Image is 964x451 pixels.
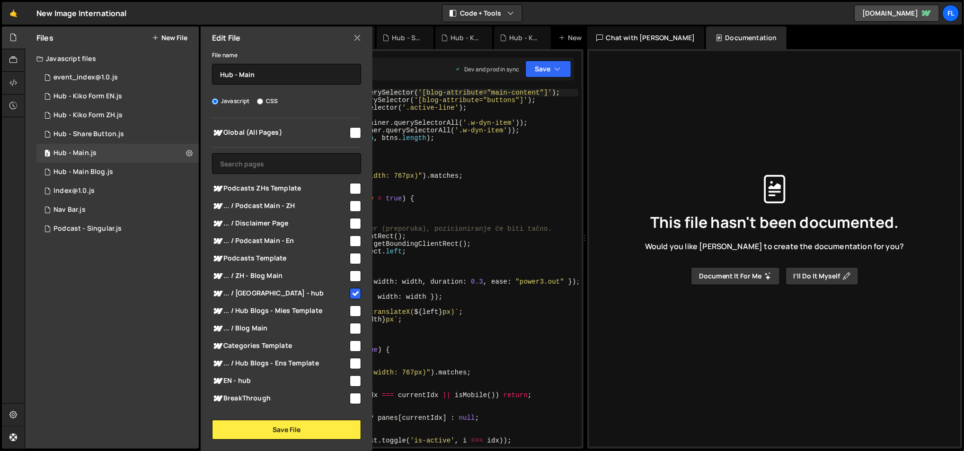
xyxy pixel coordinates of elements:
div: Dev and prod in sync [455,65,519,73]
button: Document it for me [691,267,780,285]
span: ... / [GEOGRAPHIC_DATA] - hub [212,288,348,299]
span: ... / Hub Blogs - Ens Template [212,358,348,369]
div: New File [558,33,598,43]
div: 15795/46353.js [36,163,199,182]
span: Podcasts ZHs Template [212,183,348,194]
button: Save [525,61,571,78]
div: Index@1.0.js [53,187,95,195]
: 15795/46556.js [36,219,199,238]
div: Hub - Share Button.js [392,33,422,43]
label: CSS [257,96,278,106]
div: event_index@1.0.js [53,73,118,82]
a: Fl [942,5,959,22]
div: Hub - Main Blog.js [53,168,113,176]
div: 15795/46513.js [36,200,199,219]
span: Would you like [PERSON_NAME] to create the documentation for you? [645,241,904,252]
div: Documentation [706,26,786,49]
a: 🤙 [2,2,25,25]
div: Hub - Share Button.js [53,130,124,139]
button: New File [152,34,187,42]
div: Hub - Kiko Form EN.js [509,33,539,43]
div: Chat with [PERSON_NAME] [587,26,705,49]
span: ... / ZH - Blog Main [212,270,348,282]
span: BreakThrough [212,393,348,404]
input: Name [212,64,361,85]
label: Javascript [212,96,250,106]
span: Global (All Pages) [212,127,348,139]
span: ... / Blog Main [212,323,348,334]
h2: Files [36,33,53,43]
input: CSS [257,98,263,104]
span: ... / Disclaimer Page [212,218,348,229]
span: ... / Podcast Main - En [212,235,348,247]
div: 15795/47617.js [36,87,199,106]
span: Podcasts Template [212,253,348,264]
div: 15795/42190.js [36,68,199,87]
a: [DOMAIN_NAME] [854,5,939,22]
div: New Image International [36,8,127,19]
button: I’ll do it myself [786,267,858,285]
span: This file hasn't been documented. [650,215,899,230]
div: 15795/44313.js [36,182,199,200]
div: Hub - Kiko Form EN.js [53,92,122,101]
span: ... / Hub Blogs - Mies Template [212,305,348,317]
div: 15795/47618.js [36,106,199,125]
button: Save File [212,420,361,440]
div: 15795/47629.js [36,125,199,144]
div: Hub - Kiko Form ZH.js [451,33,481,43]
input: Search pages [212,153,361,174]
span: Categories Template [212,340,348,352]
div: Javascript files [25,49,199,68]
span: EN - hub [212,375,348,387]
span: 2 [44,150,50,158]
button: Code + Tools [442,5,522,22]
div: Hub - Kiko Form ZH.js [53,111,123,120]
span: ... / Podcast Main - ZH [212,200,348,212]
div: Nav Bar.js [53,206,86,214]
div: Hub - Main.js [53,149,97,157]
div: 15795/46323.js [36,144,199,163]
h2: Edit File [212,33,240,43]
div: Podcast - Singular.js [53,225,122,233]
label: File name [212,51,238,60]
input: Javascript [212,98,218,104]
